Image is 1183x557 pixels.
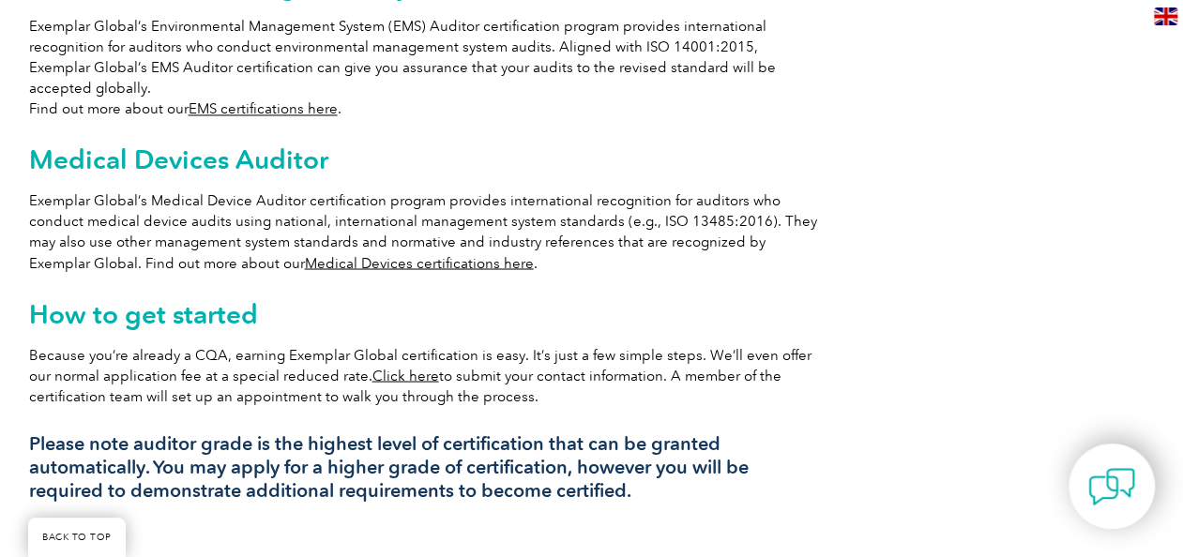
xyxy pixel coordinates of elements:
[29,431,817,502] h3: Please note auditor grade is the highest level of certification that can be granted automatically...
[28,518,126,557] a: BACK TO TOP
[29,190,817,273] p: Exemplar Global’s Medical Device Auditor certification program provides international recognition...
[29,16,817,119] p: Exemplar Global’s Environmental Management System (EMS) Auditor certification program provides in...
[189,100,338,117] a: EMS certifications here
[29,144,817,174] h2: Medical Devices Auditor
[29,298,817,328] h2: How to get started
[305,254,534,271] a: Medical Devices certifications here
[1154,8,1177,25] img: en
[1088,463,1135,510] img: contact-chat.png
[29,344,817,406] p: Because you’re already a CQA, earning Exemplar Global certification is easy. It’s just a few simp...
[372,367,439,384] a: Click here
